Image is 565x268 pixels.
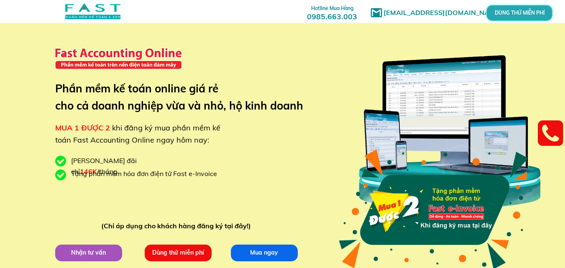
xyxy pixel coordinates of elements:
div: (Chỉ áp dụng cho khách hàng đăng ký tại đây!) [101,221,255,232]
h3: Phần mềm kế toán online giá rẻ cho cả doanh nghiệp vừa và nhỏ, hộ kinh doanh [55,80,316,115]
p: Mua ngay [230,244,297,261]
p: Nhận tư vấn [55,244,122,261]
h1: [EMAIL_ADDRESS][DOMAIN_NAME] [383,8,507,18]
h3: 0985.663.003 [298,3,366,21]
span: MUA 1 ĐƯỢC 2 [55,123,110,133]
span: khi đăng ký mua phần mềm kế toán Fast Accounting Online ngay hôm nay: [55,123,220,145]
div: Tặng phần mềm hóa đơn điện tử Fast e-Invoice [71,168,223,179]
p: Dùng thử miễn phí [144,244,211,261]
div: [PERSON_NAME] đãi chỉ /tháng [71,156,180,177]
span: Hotline Mua Hàng [311,5,353,11]
p: DÙNG THỬ MIỄN PHÍ [509,11,529,15]
span: 146K [80,167,97,176]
